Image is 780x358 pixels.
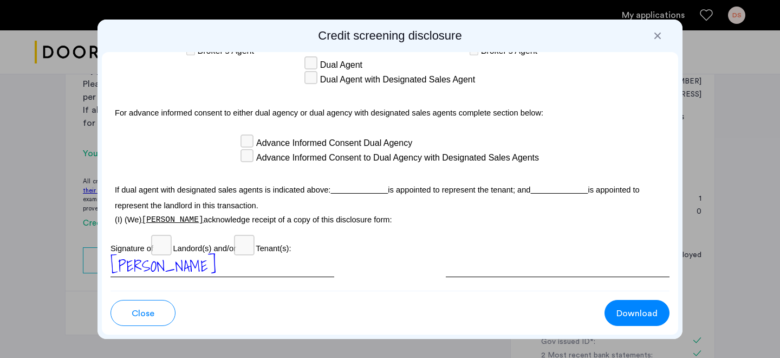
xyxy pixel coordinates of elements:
[141,215,203,224] span: [PERSON_NAME]
[110,238,669,254] p: Signature of Landord(s) and/or Tenant(s):
[320,59,362,72] span: Dual Agent
[110,214,669,226] p: (I) (We) acknowledge receipt of a copy of this disclosure form:
[616,307,658,320] span: Download
[604,300,669,326] button: button
[110,300,175,326] button: button
[110,98,669,124] p: For advance informed consent to either dual agency or dual agency with designated sales agents co...
[110,253,216,278] span: [PERSON_NAME]
[110,176,669,214] p: If dual agent with designated sales agents is indicated above: is appointed to represent the tena...
[256,151,539,164] span: Advance Informed Consent to Dual Agency with Designated Sales Agents
[102,28,678,43] h2: Credit screening disclosure
[320,73,475,86] span: Dual Agent with Designated Sales Agent
[132,307,154,320] span: Close
[256,137,412,150] span: Advance Informed Consent Dual Agency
